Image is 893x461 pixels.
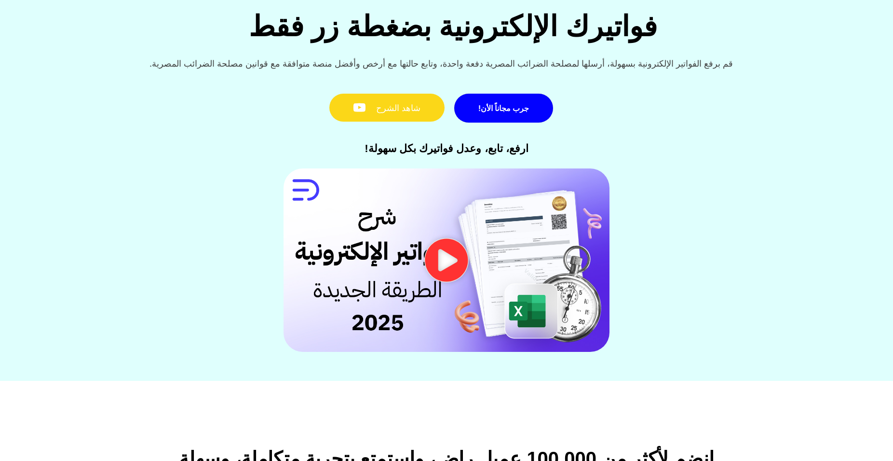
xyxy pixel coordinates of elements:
h2: فواتيرك الإلكترونية بضغطة زر فقط [57,9,849,44]
span: جرب مجاناً الأن! [478,104,529,112]
div: تشغيل الفيديو [424,238,469,282]
a: شاهد الشرح [329,94,445,122]
div: ارفع، تابع، وعدل فواتيرك بكل سهولة! [365,143,528,154]
a: جرب مجاناً الأن! [454,94,553,123]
